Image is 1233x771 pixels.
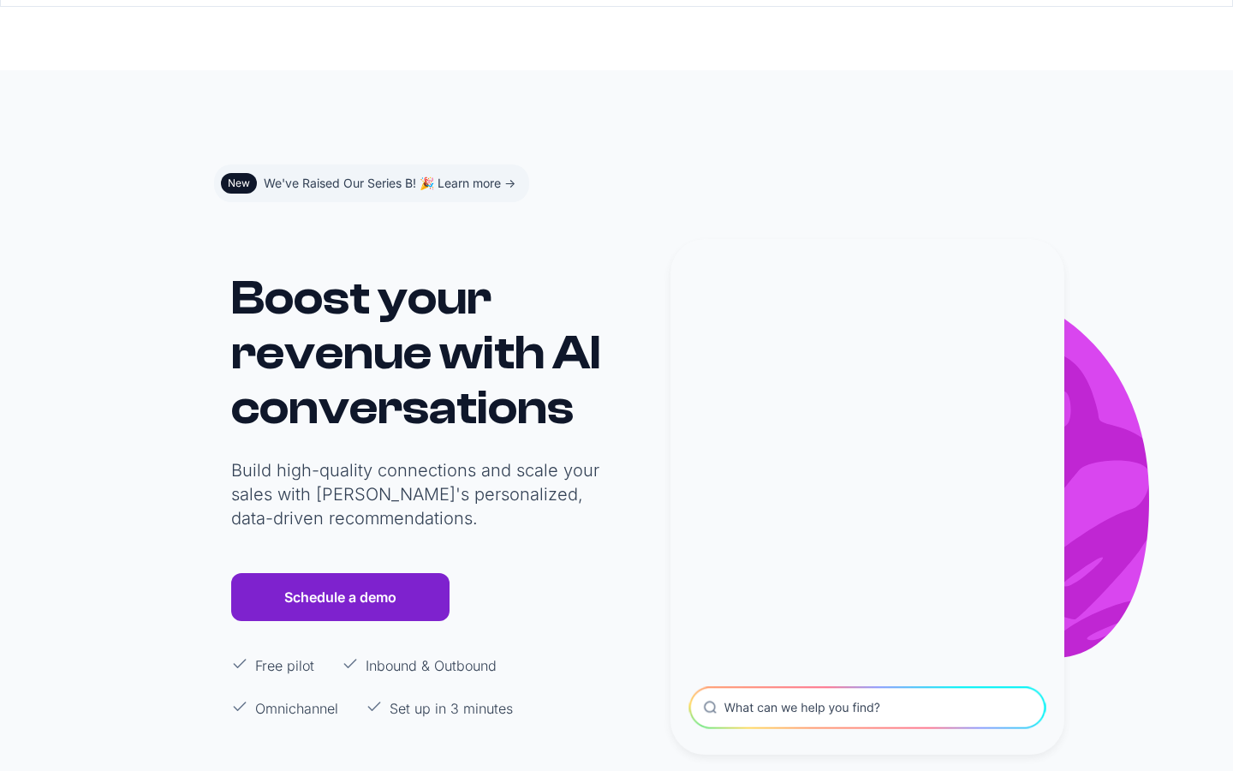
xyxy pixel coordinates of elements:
[264,171,515,195] div: We've Raised Our Series B! 🎉 Learn more ->
[17,739,103,765] aside: Language selected: English
[255,655,314,676] p: Free pilot
[366,655,497,676] p: Inbound & Outbound
[231,573,450,621] a: Schedule a demo
[214,164,529,202] a: NewWe've Raised Our Series B! 🎉 Learn more ->
[228,176,250,190] div: New
[255,698,338,719] p: Omnichannel
[231,271,608,435] h1: Boost your revenue with AI conversations
[390,698,513,719] p: Set up in 3 minutes
[34,741,103,765] ul: Language list
[231,458,608,530] p: Build high-quality connections and scale your sales with [PERSON_NAME]'s personalized, data-drive...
